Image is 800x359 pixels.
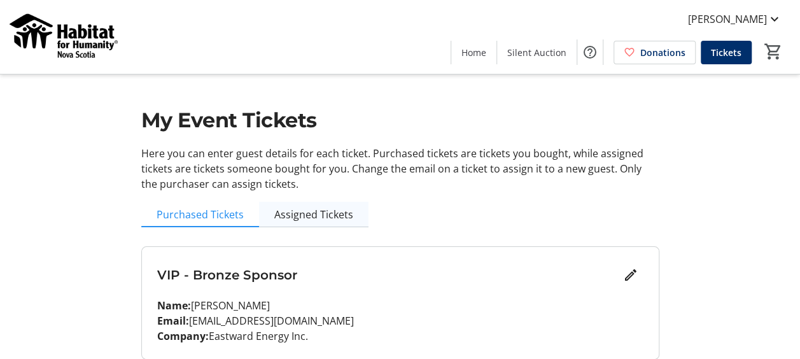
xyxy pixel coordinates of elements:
[577,39,603,65] button: Help
[678,9,792,29] button: [PERSON_NAME]
[762,40,785,63] button: Cart
[157,328,643,344] p: Eastward Energy Inc.
[497,41,577,64] a: Silent Auction
[640,46,685,59] span: Donations
[451,41,496,64] a: Home
[274,209,353,220] span: Assigned Tickets
[711,46,741,59] span: Tickets
[157,329,209,343] strong: Company:
[141,105,659,136] h1: My Event Tickets
[688,11,767,27] span: [PERSON_NAME]
[157,298,643,313] p: [PERSON_NAME]
[157,265,618,285] h3: VIP - Bronze Sponsor
[157,313,643,328] p: [EMAIL_ADDRESS][DOMAIN_NAME]
[614,41,696,64] a: Donations
[507,46,566,59] span: Silent Auction
[618,262,643,288] button: Edit
[157,314,189,328] strong: Email:
[8,5,121,69] img: Habitat for Humanity Nova Scotia's Logo
[157,299,191,313] strong: Name:
[461,46,486,59] span: Home
[157,209,244,220] span: Purchased Tickets
[701,41,752,64] a: Tickets
[141,146,659,192] p: Here you can enter guest details for each ticket. Purchased tickets are tickets you bought, while...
